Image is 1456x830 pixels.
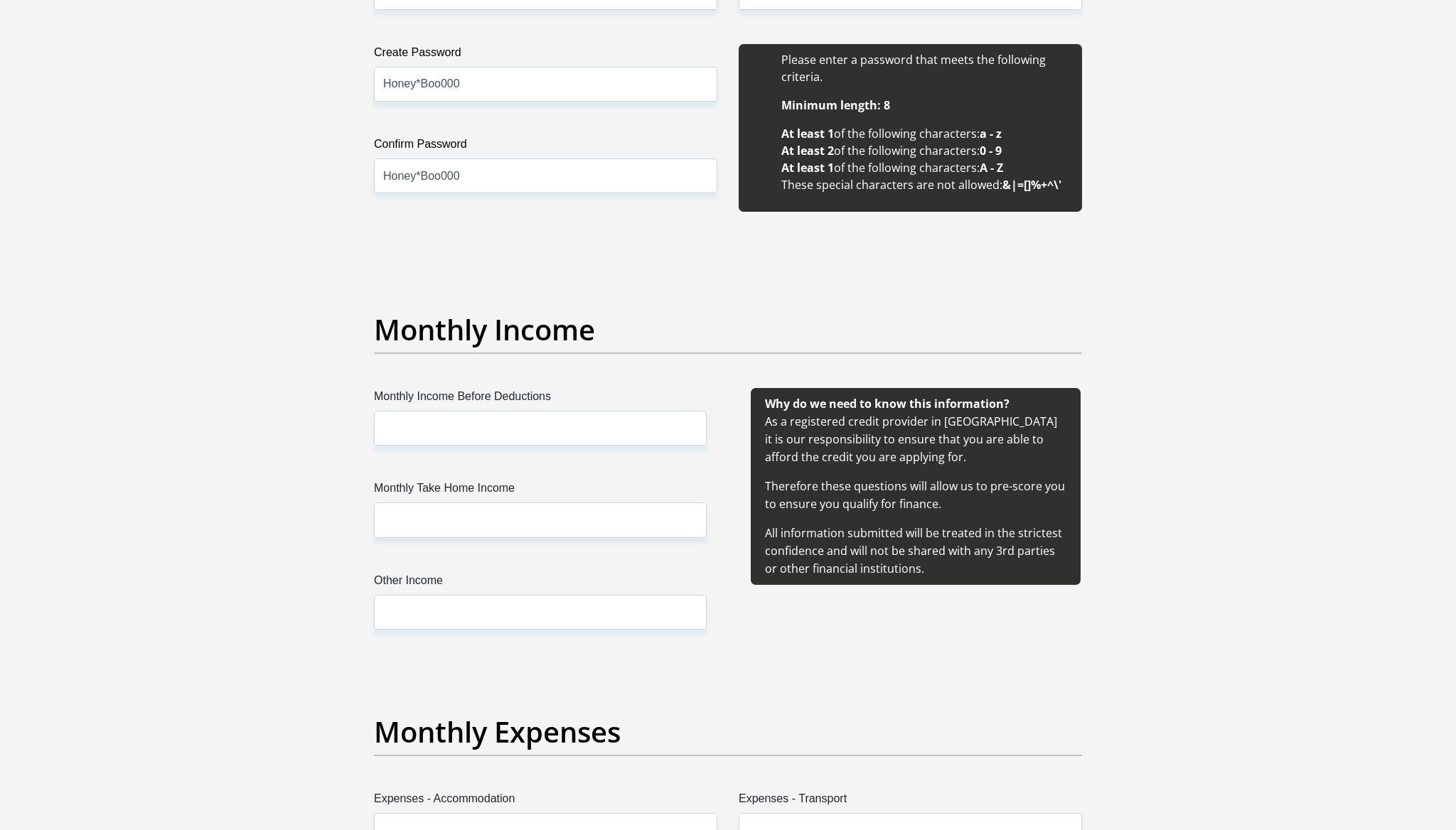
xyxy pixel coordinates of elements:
b: At least 1 [781,160,834,176]
b: &|=[]%+^\' [1002,177,1061,193]
li: Please enter a password that meets the following criteria. [781,51,1068,85]
h2: Monthly Expenses [374,715,1082,749]
li: of the following characters: [781,125,1068,142]
input: Confirm Password [374,158,717,193]
b: 0 - 9 [980,143,1002,158]
h2: Monthly Income [374,313,1082,347]
input: Monthly Take Home Income [374,502,707,537]
b: Why do we need to know this information? [765,396,1010,411]
input: Create Password [374,67,717,102]
input: Other Income [374,595,707,630]
label: Expenses - Transport [739,790,1082,813]
label: Confirm Password [374,136,717,158]
li: of the following characters: [781,142,1068,159]
label: Expenses - Accommodation [374,790,717,813]
b: At least 2 [781,143,834,158]
span: As a registered credit provider in [GEOGRAPHIC_DATA] it is our responsibility to ensure that you ... [765,396,1065,576]
input: Monthly Income Before Deductions [374,411,707,446]
li: of the following characters: [781,159,1068,176]
label: Other Income [374,572,707,595]
b: Minimum length: 8 [781,97,890,113]
li: These special characters are not allowed: [781,176,1068,193]
label: Create Password [374,44,717,67]
label: Monthly Take Home Income [374,480,707,502]
label: Monthly Income Before Deductions [374,388,707,411]
b: A - Z [980,160,1003,176]
b: a - z [980,126,1002,141]
b: At least 1 [781,126,834,141]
